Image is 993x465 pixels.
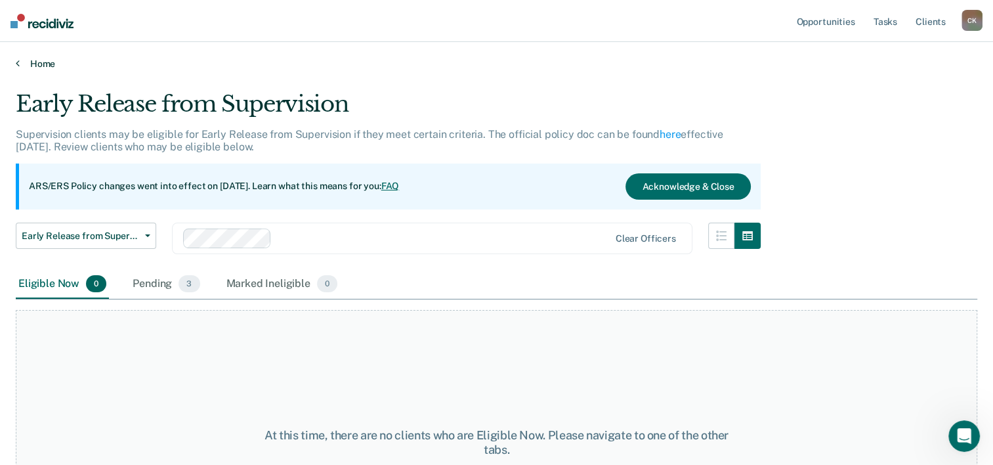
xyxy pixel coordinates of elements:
[179,275,200,292] span: 3
[16,58,977,70] a: Home
[86,275,106,292] span: 0
[257,428,737,456] div: At this time, there are no clients who are Eligible Now. Please navigate to one of the other tabs.
[660,128,681,141] a: here
[616,233,676,244] div: Clear officers
[16,128,723,153] p: Supervision clients may be eligible for Early Release from Supervision if they meet certain crite...
[961,10,982,31] div: C K
[16,223,156,249] button: Early Release from Supervision
[625,173,750,200] button: Acknowledge & Close
[130,270,202,299] div: Pending3
[22,231,140,242] span: Early Release from Supervision
[961,10,982,31] button: CK
[16,270,109,299] div: Eligible Now0
[224,270,341,299] div: Marked Ineligible0
[948,420,980,452] iframe: Intercom live chat
[16,91,761,128] div: Early Release from Supervision
[11,14,74,28] img: Recidiviz
[317,275,337,292] span: 0
[29,180,399,193] p: ARS/ERS Policy changes went into effect on [DATE]. Learn what this means for you:
[381,181,400,191] a: FAQ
